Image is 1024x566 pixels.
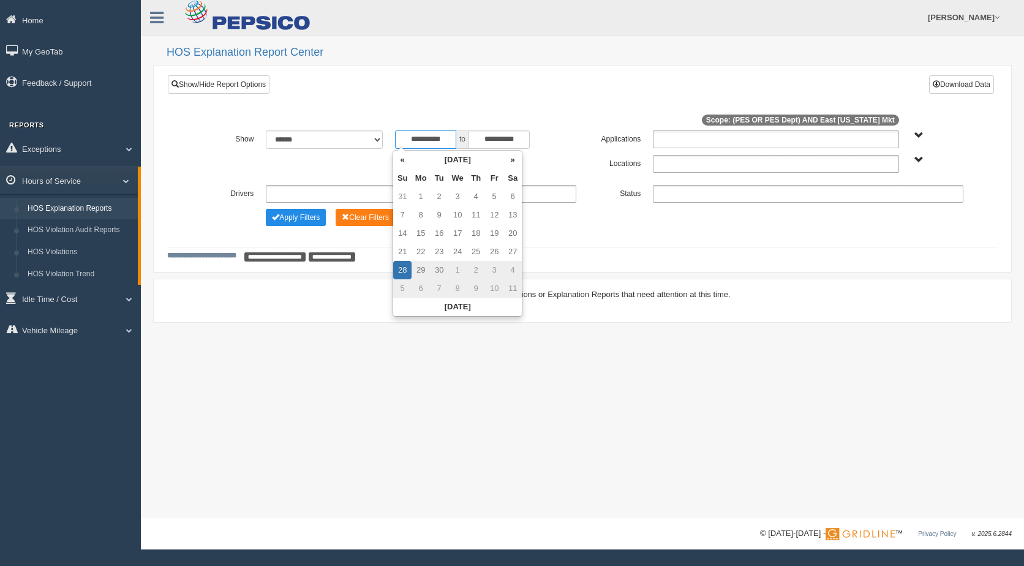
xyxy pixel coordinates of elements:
[485,261,503,279] td: 3
[972,530,1012,537] span: v. 2025.6.2844
[393,187,412,206] td: 31
[393,151,412,169] th: «
[22,263,138,285] a: HOS Violation Trend
[467,187,485,206] td: 4
[467,206,485,224] td: 11
[485,243,503,261] td: 26
[22,198,138,220] a: HOS Explanation Reports
[22,219,138,241] a: HOS Violation Audit Reports
[448,206,467,224] td: 10
[393,224,412,243] td: 14
[412,243,430,261] td: 22
[336,209,395,226] button: Change Filter Options
[448,187,467,206] td: 3
[503,169,522,187] th: Sa
[503,279,522,298] td: 11
[412,187,430,206] td: 1
[503,261,522,279] td: 4
[412,279,430,298] td: 6
[195,185,260,200] label: Drivers
[22,241,138,263] a: HOS Violations
[503,243,522,261] td: 27
[167,47,1012,59] h2: HOS Explanation Report Center
[412,206,430,224] td: 8
[448,243,467,261] td: 24
[448,169,467,187] th: We
[760,527,1012,540] div: © [DATE]-[DATE] - ™
[393,279,412,298] td: 5
[467,169,485,187] th: Th
[448,279,467,298] td: 8
[168,75,269,94] a: Show/Hide Report Options
[412,224,430,243] td: 15
[393,298,522,316] th: [DATE]
[929,75,994,94] button: Download Data
[503,206,522,224] td: 13
[456,130,469,149] span: to
[582,130,647,145] label: Applications
[582,185,647,200] label: Status
[467,261,485,279] td: 2
[393,169,412,187] th: Su
[485,206,503,224] td: 12
[702,115,899,126] span: Scope: (PES OR PES Dept) AND East [US_STATE] Mkt
[393,261,412,279] td: 28
[918,530,956,537] a: Privacy Policy
[167,289,998,300] div: There are no HOS Violations or Explanation Reports that need attention at this time.
[412,261,430,279] td: 29
[430,279,448,298] td: 7
[485,169,503,187] th: Fr
[448,224,467,243] td: 17
[485,279,503,298] td: 10
[393,243,412,261] td: 21
[485,187,503,206] td: 5
[503,224,522,243] td: 20
[503,151,522,169] th: »
[467,224,485,243] td: 18
[430,206,448,224] td: 9
[266,209,326,226] button: Change Filter Options
[430,224,448,243] td: 16
[412,151,503,169] th: [DATE]
[826,528,895,540] img: Gridline
[412,169,430,187] th: Mo
[430,187,448,206] td: 2
[430,243,448,261] td: 23
[485,224,503,243] td: 19
[467,243,485,261] td: 25
[393,206,412,224] td: 7
[582,155,647,170] label: Locations
[467,279,485,298] td: 9
[448,261,467,279] td: 1
[430,261,448,279] td: 30
[430,169,448,187] th: Tu
[195,130,260,145] label: Show
[503,187,522,206] td: 6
